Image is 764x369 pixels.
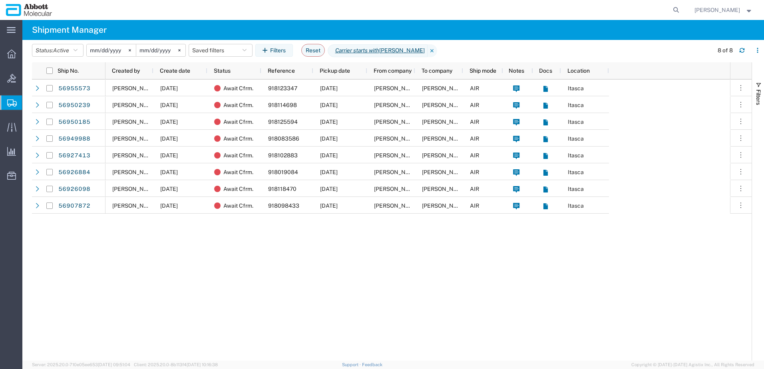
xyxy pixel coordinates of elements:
span: Raza Khan [112,135,158,142]
span: Filters [755,89,762,105]
span: 918019084 [268,169,298,175]
span: ABBOTT DIAGNOSTICS GMBH2 [422,135,528,142]
span: Pickup date [320,67,350,74]
span: Raza Khan [112,119,158,125]
a: 56955573 [58,82,91,95]
span: 09/26/2025 [160,85,178,91]
span: [DATE] 10:16:38 [187,362,218,367]
span: 09/24/2025 [320,152,338,159]
span: 918118470 [268,186,296,192]
span: AIR [470,186,479,192]
span: ABBOTT DIAGNOSTICS GMBH2 [422,202,528,209]
span: AIR [470,102,479,108]
span: Ship mode [470,67,496,74]
span: AIR [470,202,479,209]
span: Abbott Molecular Inc [374,169,456,175]
span: Itasca [568,186,584,192]
button: Status:Active [32,44,84,57]
span: Client: 2025.20.0-8b113f4 [134,362,218,367]
span: Raza Khan [112,102,158,108]
span: Raza Khan [694,6,740,14]
span: 09/26/2025 [320,85,338,91]
span: 918123347 [268,85,297,91]
span: From company [374,67,412,74]
i: Carrier starts with [335,46,379,55]
span: Abbott Molecular Inc [374,119,456,125]
span: AIR [470,119,479,125]
span: Abbott Laboratories [374,202,453,209]
a: 56950239 [58,99,91,112]
span: Itasca [568,202,584,209]
span: Itasca [568,119,584,125]
span: 09/26/2025 [320,102,338,108]
span: Raza Khan [112,202,158,209]
button: Reset [301,44,325,57]
span: Raza Khan [112,152,158,159]
img: logo [6,4,52,16]
span: Await Cfrm. [223,97,253,113]
a: Support [342,362,362,367]
span: Created by [112,67,140,74]
span: Await Cfrm. [223,113,253,130]
span: Itasca [568,152,584,159]
span: Await Cfrm. [223,181,253,197]
span: Abbott Molecular Inc [374,85,456,91]
span: Abbott Molecular Inc [374,135,456,142]
span: Await Cfrm. [223,130,253,147]
span: ABBOTT DIAGNOSTICS GMBH2 [422,152,528,159]
span: Abbott Molecular Inc [374,152,456,159]
span: Itasca [568,135,584,142]
span: 918083586 [268,135,299,142]
span: 09/26/2025 [160,135,178,142]
span: Abbott Molecular Inc [374,102,456,108]
span: ABBOTT DIAGNOSTICS GMBH2 [422,119,528,125]
span: Await Cfrm. [223,80,253,97]
span: ABBOTT DIAGNOSTICS GMBH2 [422,186,528,192]
a: 56927413 [58,149,91,162]
span: 09/24/2025 [320,186,338,192]
span: Create date [160,67,190,74]
button: Saved filters [189,44,253,57]
span: 09/23/2025 [160,202,178,209]
span: Docs [539,67,552,74]
a: 56949988 [58,133,91,145]
span: Raza Khan [112,186,158,192]
span: To company [422,67,452,74]
span: Location [567,67,590,74]
span: ABBOTT DIAGNOSTICS GMBH2 [422,102,528,108]
span: Ship No. [58,67,79,74]
span: Raza Khan [112,169,158,175]
span: Abbott Molecular Inc [374,186,456,192]
span: Active [53,47,69,54]
span: 918098433 [268,202,299,209]
a: 56950185 [58,116,91,129]
span: 09/24/2025 [160,152,178,159]
span: Await Cfrm. [223,197,253,214]
span: Itasca [568,169,584,175]
span: ABBOTT DIAGNOSTICS GMBH2 [422,85,528,91]
span: 918125594 [268,119,298,125]
span: Status [214,67,231,74]
span: ABBOTT DIAGNOSTICS GMBH2 [422,169,528,175]
h4: Shipment Manager [32,20,107,40]
span: 09/26/2025 [160,119,178,125]
span: AIR [470,169,479,175]
a: 56926884 [58,166,91,179]
span: Await Cfrm. [223,147,253,164]
a: 56907872 [58,200,91,212]
span: Carrier starts with JAS [328,44,428,57]
span: Await Cfrm. [223,164,253,181]
span: 09/26/2025 [320,135,338,142]
input: Not set [87,44,136,56]
input: Not set [136,44,185,56]
span: 09/24/2025 [160,169,178,175]
span: AIR [470,135,479,142]
span: Copyright © [DATE]-[DATE] Agistix Inc., All Rights Reserved [631,361,754,368]
span: 09/24/2025 [320,169,338,175]
span: Notes [509,67,524,74]
span: [DATE] 09:51:04 [98,362,130,367]
span: Itasca [568,85,584,91]
span: Server: 2025.20.0-710e05ee653 [32,362,130,367]
button: [PERSON_NAME] [694,5,753,15]
a: Feedback [362,362,382,367]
